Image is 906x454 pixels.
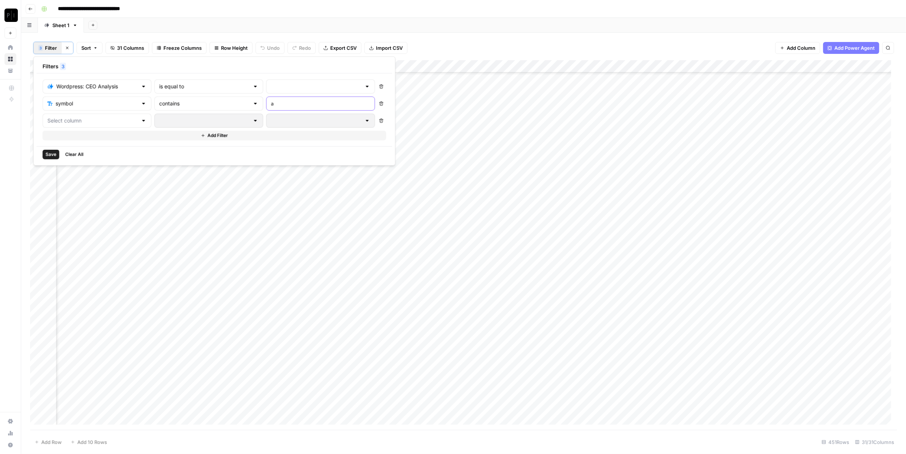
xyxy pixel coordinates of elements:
span: Export CSV [330,44,357,52]
input: is equal to [159,83,250,90]
span: Add Row [41,438,62,446]
img: Paragon (Prod) Logo [4,9,18,22]
span: Import CSV [376,44,403,52]
div: 31/31 Columns [852,436,897,448]
div: 3 [60,63,66,70]
span: Redo [299,44,311,52]
span: Freeze Columns [163,44,202,52]
span: Add Filter [208,132,228,139]
button: Export CSV [319,42,361,54]
span: Sort [81,44,91,52]
div: Filters [37,60,392,74]
button: Add Filter [43,131,386,140]
span: Add 10 Rows [77,438,107,446]
button: 31 Columns [105,42,149,54]
button: Import CSV [364,42,407,54]
div: Sheet 1 [52,22,69,29]
span: 31 Columns [117,44,144,52]
button: Add Power Agent [823,42,879,54]
div: 3Filter [33,56,396,166]
span: Save [46,151,56,158]
input: contains [159,100,250,107]
button: Add Column [775,42,820,54]
div: 451 Rows [819,436,852,448]
button: Clear All [62,150,87,159]
a: Browse [4,53,16,65]
span: Add Power Agent [834,44,875,52]
a: Sheet 1 [38,18,84,33]
input: symbol [56,100,138,107]
input: Wordpress: CEO Analysis [56,83,138,90]
span: 3 [62,63,65,70]
div: 3 [38,45,43,51]
button: Row Height [210,42,253,54]
span: Filter [45,44,57,52]
button: Undo [256,42,285,54]
button: Sort [77,42,103,54]
span: 3 [39,45,42,51]
button: Redo [288,42,316,54]
button: Workspace: Paragon (Prod) [4,6,16,25]
a: Home [4,42,16,53]
button: Help + Support [4,439,16,451]
span: Clear All [65,151,84,158]
span: Row Height [221,44,248,52]
a: Settings [4,415,16,427]
a: Your Data [4,65,16,77]
button: Save [43,150,59,159]
button: Freeze Columns [152,42,207,54]
input: Select column [48,117,138,124]
button: 3Filter [33,42,61,54]
a: Usage [4,427,16,439]
span: Undo [267,44,280,52]
span: Add Column [787,44,815,52]
button: Add Row [30,436,66,448]
button: Add 10 Rows [66,436,111,448]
